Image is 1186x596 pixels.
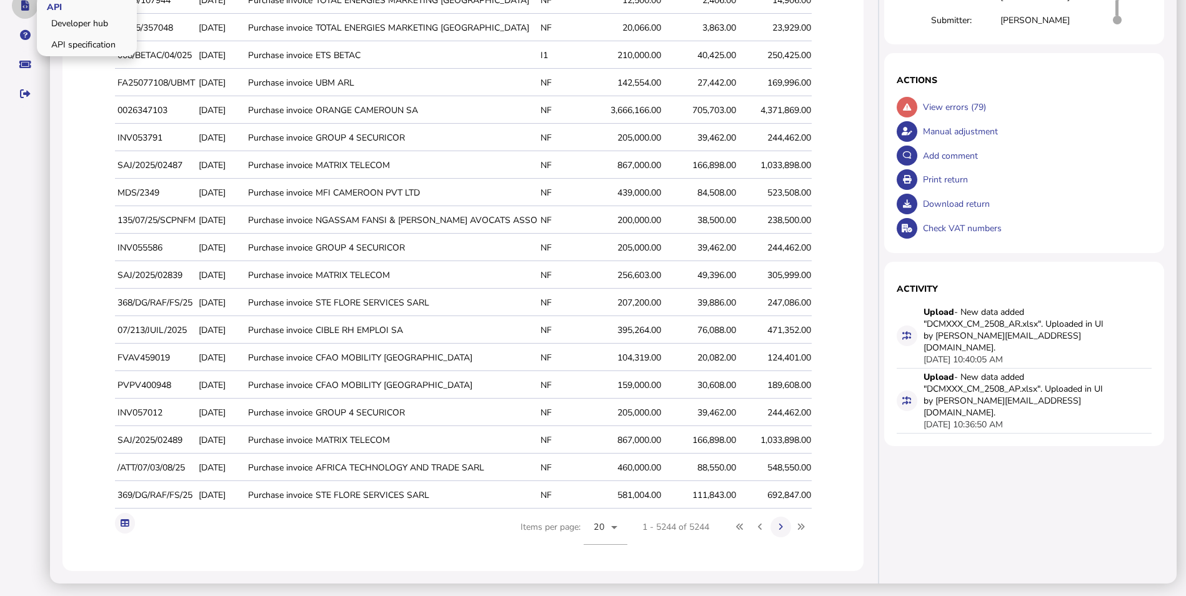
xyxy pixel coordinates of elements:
[246,207,313,234] td: Purchase invoice
[196,372,246,399] td: [DATE]
[313,262,538,289] td: MATRIX TELECOM
[538,97,587,124] td: NF
[739,297,811,309] div: 247,086.00
[750,517,770,537] button: Previous page
[313,15,538,41] td: TOTAL ENERGIES MARKETING [GEOGRAPHIC_DATA]
[196,125,246,151] td: [DATE]
[313,345,538,371] td: CFAO MOBILITY [GEOGRAPHIC_DATA]
[664,104,736,116] div: 705,703.00
[739,77,811,89] div: 169,996.00
[902,396,911,405] i: Data for this filing changed
[12,81,38,107] button: Sign out
[39,35,135,54] a: API specification
[739,407,811,419] div: 244,462.00
[313,372,538,399] td: CFAO MOBILITY [GEOGRAPHIC_DATA]
[897,283,1152,295] h1: Activity
[313,42,538,69] td: ETS BETAC
[538,42,587,69] td: I1
[589,77,661,89] div: 142,554.00
[589,489,661,501] div: 581,004.00
[115,290,196,316] td: 368/DG/RAF/FS/25
[196,15,246,41] td: [DATE]
[589,104,661,116] div: 3,666,166.00
[538,180,587,206] td: NF
[115,207,196,234] td: 135/07/25/SCPNFM
[739,104,811,116] div: 4,371,869.00
[313,400,538,426] td: GROUP 4 SECURICOR
[538,400,587,426] td: NF
[589,132,661,144] div: 205,000.00
[196,70,246,96] td: [DATE]
[739,242,811,254] div: 244,462.00
[115,152,196,179] td: SAJ/2025/02487
[920,144,1152,168] div: Add comment
[897,194,917,214] button: Download return
[920,95,1152,119] div: View errors (79)
[196,345,246,371] td: [DATE]
[246,180,313,206] td: Purchase invoice
[115,345,196,371] td: FVAV459019
[664,77,736,89] div: 27,442.00
[115,70,196,96] td: FA25077108/UBMT
[589,187,661,199] div: 439,000.00
[729,517,750,537] button: First page
[313,455,538,481] td: AFRICA TECHNOLOGY AND TRADE SARL
[589,407,661,419] div: 205,000.00
[196,180,246,206] td: [DATE]
[196,97,246,124] td: [DATE]
[739,489,811,501] div: 692,847.00
[313,180,538,206] td: MFI CAMEROON PVT LTD
[739,187,811,199] div: 523,508.00
[196,235,246,261] td: [DATE]
[246,125,313,151] td: Purchase invoice
[664,434,736,446] div: 166,898.00
[538,152,587,179] td: NF
[115,400,196,426] td: INV057012
[739,214,811,226] div: 238,500.00
[897,121,917,142] button: Make an adjustment to this return.
[664,379,736,391] div: 30,608.00
[246,317,313,344] td: Purchase invoice
[196,427,246,454] td: [DATE]
[196,42,246,69] td: [DATE]
[664,214,736,226] div: 38,500.00
[313,290,538,316] td: STE FLORE SERVICES SARL
[313,125,538,151] td: GROUP 4 SECURICOR
[739,379,811,391] div: 189,608.00
[739,434,811,446] div: 1,033,898.00
[897,146,917,166] button: Make a comment in the activity log.
[538,455,587,481] td: NF
[115,125,196,151] td: INV053791
[920,167,1152,192] div: Print return
[246,290,313,316] td: Purchase invoice
[246,152,313,179] td: Purchase invoice
[931,14,1000,26] div: Submitter:
[664,159,736,171] div: 166,898.00
[739,269,811,281] div: 305,999.00
[313,317,538,344] td: CIBLE RH EMPLOI SA
[589,214,661,226] div: 200,000.00
[920,119,1152,144] div: Manual adjustment
[12,51,38,77] button: Raise a support ticket
[521,510,627,559] div: Items per page:
[924,354,1003,365] div: [DATE] 10:40:05 AM
[538,345,587,371] td: NF
[115,262,196,289] td: SAJ/2025/02839
[246,15,313,41] td: Purchase invoice
[115,180,196,206] td: MDS/2349
[246,427,313,454] td: Purchase invoice
[897,74,1152,86] h1: Actions
[196,262,246,289] td: [DATE]
[589,379,661,391] div: 159,000.00
[246,235,313,261] td: Purchase invoice
[538,207,587,234] td: NF
[246,70,313,96] td: Purchase invoice
[920,192,1152,216] div: Download return
[664,462,736,474] div: 88,550.00
[902,331,911,340] i: Data for this filing changed
[313,70,538,96] td: UBM ARL
[12,22,38,48] button: Help pages
[246,345,313,371] td: Purchase invoice
[924,306,954,318] strong: Upload
[642,521,709,533] div: 1 - 5244 of 5244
